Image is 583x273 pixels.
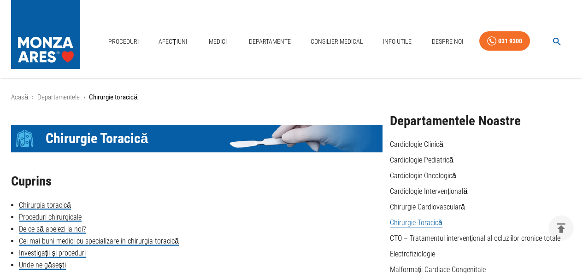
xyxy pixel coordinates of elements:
[245,32,294,51] a: Departamente
[390,250,435,258] a: Electrofiziologie
[390,171,456,180] a: Cardiologie Oncologică
[19,225,86,234] a: De ce să apelezi la noi?
[19,213,82,222] a: Proceduri chirurgicale
[11,174,383,189] h2: Cuprins
[83,92,85,103] li: ›
[11,125,39,152] div: Icon
[390,234,560,243] a: CTO – Tratamentul intervențional al ocluziilor cronice totale
[46,130,148,147] span: Chirurgie Toracică
[390,203,465,211] a: Chirurgie Cardiovasculară
[390,187,467,196] a: Cardiologie Intervențională
[307,32,367,51] a: Consilier Medical
[19,237,179,246] a: Cei mai buni medici cu specializare în chirurgia toracică
[19,201,71,210] a: Chirurgia toracică
[390,156,453,164] a: Cardiologie Pediatrică
[203,32,233,51] a: Medici
[155,32,191,51] a: Afecțiuni
[19,249,86,258] a: Investigații și proceduri
[11,92,572,103] nav: breadcrumb
[32,92,34,103] li: ›
[37,93,80,101] a: Departamentele
[379,32,415,51] a: Info Utile
[89,92,137,103] p: Chirurgie toracică
[548,215,574,241] button: delete
[11,93,28,101] a: Acasă
[390,218,442,227] a: Chirurgie Toracică
[19,261,66,270] a: Unde ne găsești
[498,35,522,47] div: 031 9300
[428,32,467,51] a: Despre Noi
[479,31,530,51] a: 031 9300
[390,140,443,149] a: Cardiologie Clinică
[390,114,572,128] h2: Departamentele Noastre
[105,32,142,51] a: Proceduri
